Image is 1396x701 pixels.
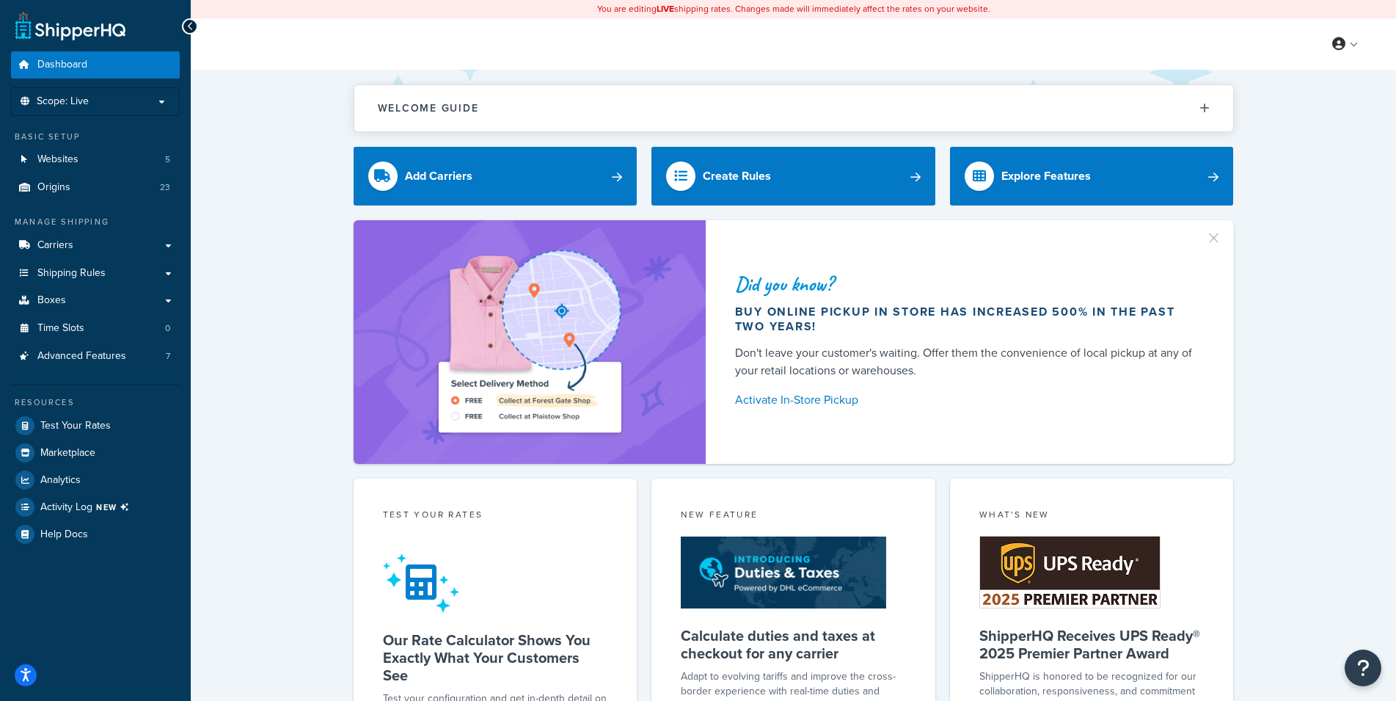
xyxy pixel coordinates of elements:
img: ad-shirt-map-b0359fc47e01cab431d101c4b569394f6a03f54285957d908178d52f29eb9668.png [397,242,662,442]
li: Advanced Features [11,343,180,370]
span: Scope: Live [37,95,89,108]
a: Explore Features [950,147,1234,206]
h5: ShipperHQ Receives UPS Ready® 2025 Premier Partner Award [979,627,1205,662]
li: Origins [11,174,180,201]
div: New Feature [681,508,906,525]
li: Websites [11,146,180,173]
div: Test your rates [383,508,608,525]
div: Did you know? [735,274,1199,294]
a: Boxes [11,287,180,314]
a: Advanced Features7 [11,343,180,370]
a: Marketplace [11,440,180,466]
a: Analytics [11,467,180,493]
span: Activity Log [40,498,135,517]
span: Help Docs [40,529,88,541]
div: Create Rules [703,166,771,186]
button: Open Resource Center [1345,650,1381,686]
div: What's New [979,508,1205,525]
div: Don't leave your customer's waiting. Offer them the convenience of local pickup at any of your re... [735,344,1199,379]
span: Origins [37,181,70,194]
div: Basic Setup [11,131,180,143]
div: Add Carriers [405,166,472,186]
span: Marketplace [40,447,95,460]
b: LIVE [657,2,674,15]
span: Carriers [37,239,73,252]
a: Activity LogNEW [11,494,180,520]
a: Time Slots0 [11,315,180,342]
span: Test Your Rates [40,420,111,432]
div: Buy online pickup in store has increased 500% in the past two years! [735,305,1199,334]
span: NEW [96,501,135,513]
a: Shipping Rules [11,260,180,287]
span: 0 [165,322,170,335]
li: Time Slots [11,315,180,342]
h2: Welcome Guide [378,103,479,114]
a: Help Docs [11,521,180,548]
span: 7 [166,350,170,363]
a: Origins23 [11,174,180,201]
span: Analytics [40,474,81,487]
a: Dashboard [11,51,180,79]
button: Welcome Guide [354,85,1233,131]
span: Advanced Features [37,350,126,363]
span: Boxes [37,294,66,307]
div: Manage Shipping [11,216,180,228]
div: Explore Features [1001,166,1091,186]
a: Add Carriers [354,147,637,206]
li: [object Object] [11,494,180,520]
a: Websites5 [11,146,180,173]
span: Time Slots [37,322,84,335]
span: Shipping Rules [37,267,106,280]
h5: Calculate duties and taxes at checkout for any carrier [681,627,906,662]
h5: Our Rate Calculator Shows You Exactly What Your Customers See [383,631,608,684]
a: Create Rules [651,147,935,206]
span: Websites [37,153,78,166]
a: Activate In-Store Pickup [735,390,1199,410]
span: Dashboard [37,59,87,71]
span: 23 [160,181,170,194]
span: 5 [165,153,170,166]
a: Test Your Rates [11,413,180,439]
a: Carriers [11,232,180,259]
div: Resources [11,396,180,409]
